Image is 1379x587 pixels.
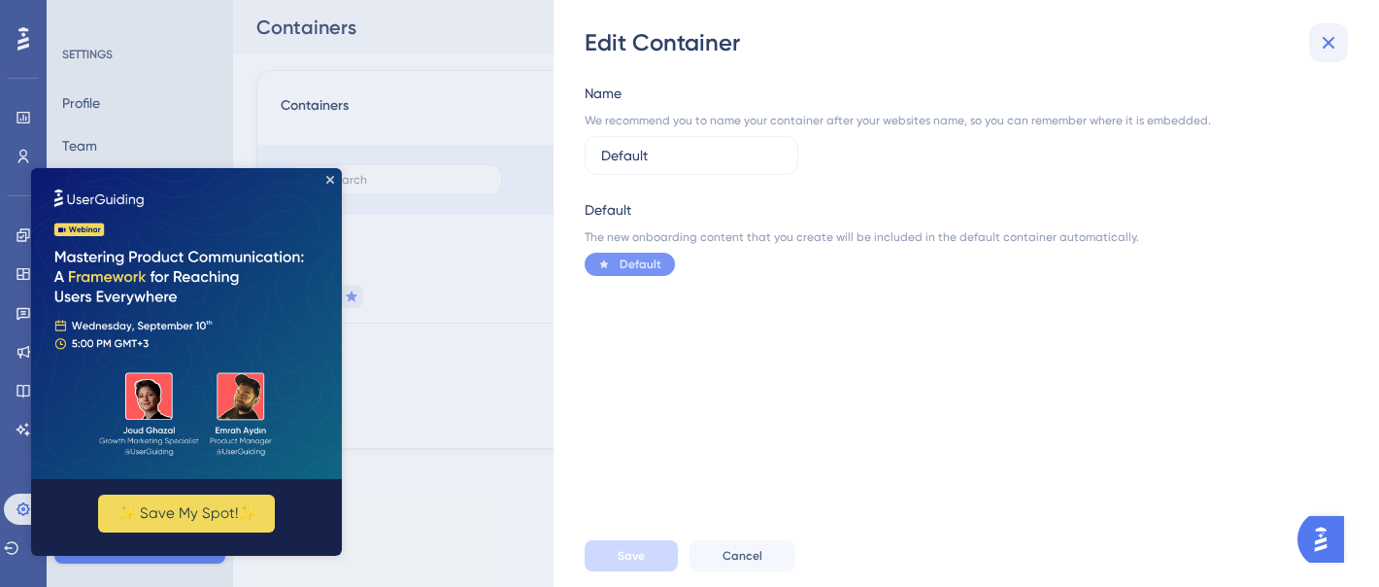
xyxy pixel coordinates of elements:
[585,82,622,105] div: Name
[295,8,303,16] div: Close Preview
[585,229,1336,245] div: The new onboarding content that you create will be included in the default container automatically.
[585,27,1352,58] div: Edit Container
[67,327,244,364] button: ✨ Save My Spot!✨
[1297,510,1356,569] iframe: UserGuiding AI Assistant Launcher
[620,257,661,272] span: Default
[723,548,762,564] span: Cancel
[585,198,1336,222] div: Default
[689,540,795,571] button: Cancel
[618,548,645,564] span: Save
[585,113,1211,128] div: We recommend you to name your container after your websites name, so you can remember where it is...
[585,540,678,571] button: Save
[601,145,782,166] input: Container name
